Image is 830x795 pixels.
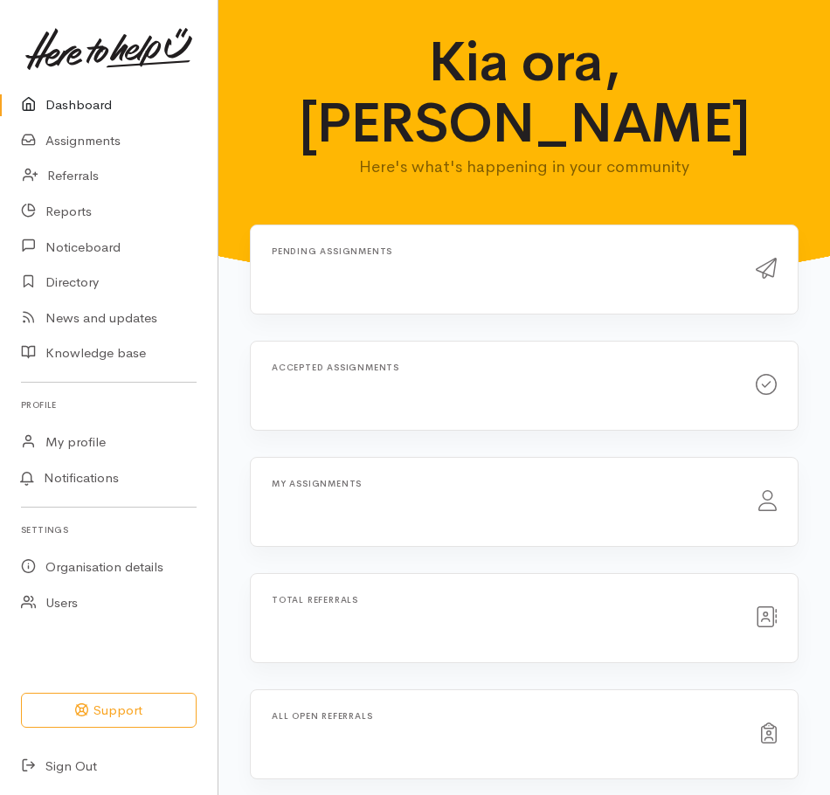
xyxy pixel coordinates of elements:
[21,518,197,542] h6: Settings
[21,693,197,729] button: Support
[272,595,735,605] h6: Total referrals
[272,479,737,488] h6: My assignments
[272,363,735,372] h6: Accepted assignments
[272,711,740,721] h6: All open referrals
[21,393,197,417] h6: Profile
[297,31,750,155] h1: Kia ora, [PERSON_NAME]
[272,246,735,256] h6: Pending assignments
[297,155,750,179] p: Here's what's happening in your community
